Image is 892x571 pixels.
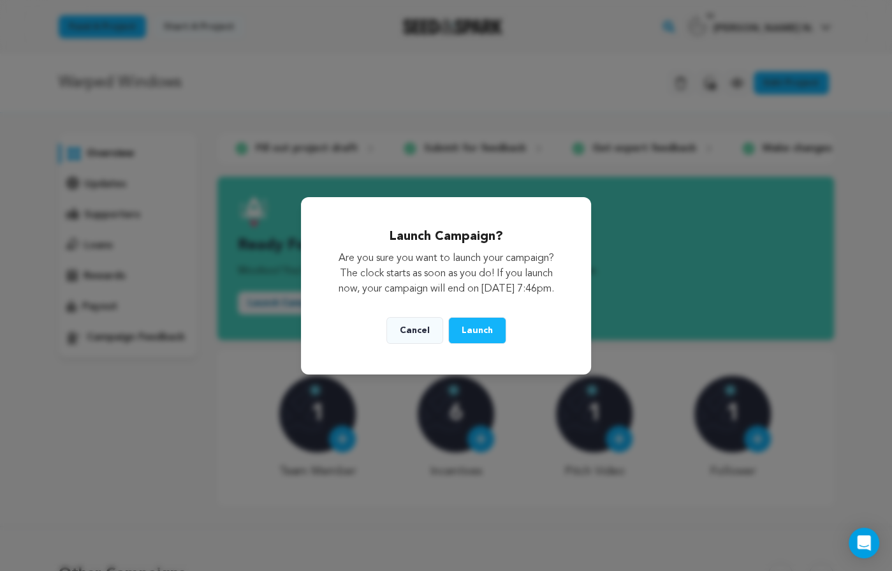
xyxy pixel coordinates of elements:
p: Are you sure you want to launch your campaign? The clock starts as soon as you do! If you launch ... [332,251,561,297]
span: Launch [462,326,493,335]
button: Cancel [386,317,443,344]
div: Open Intercom Messenger [849,528,879,558]
h2: Launch Campaign? [332,228,561,246]
button: Launch [448,317,506,344]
